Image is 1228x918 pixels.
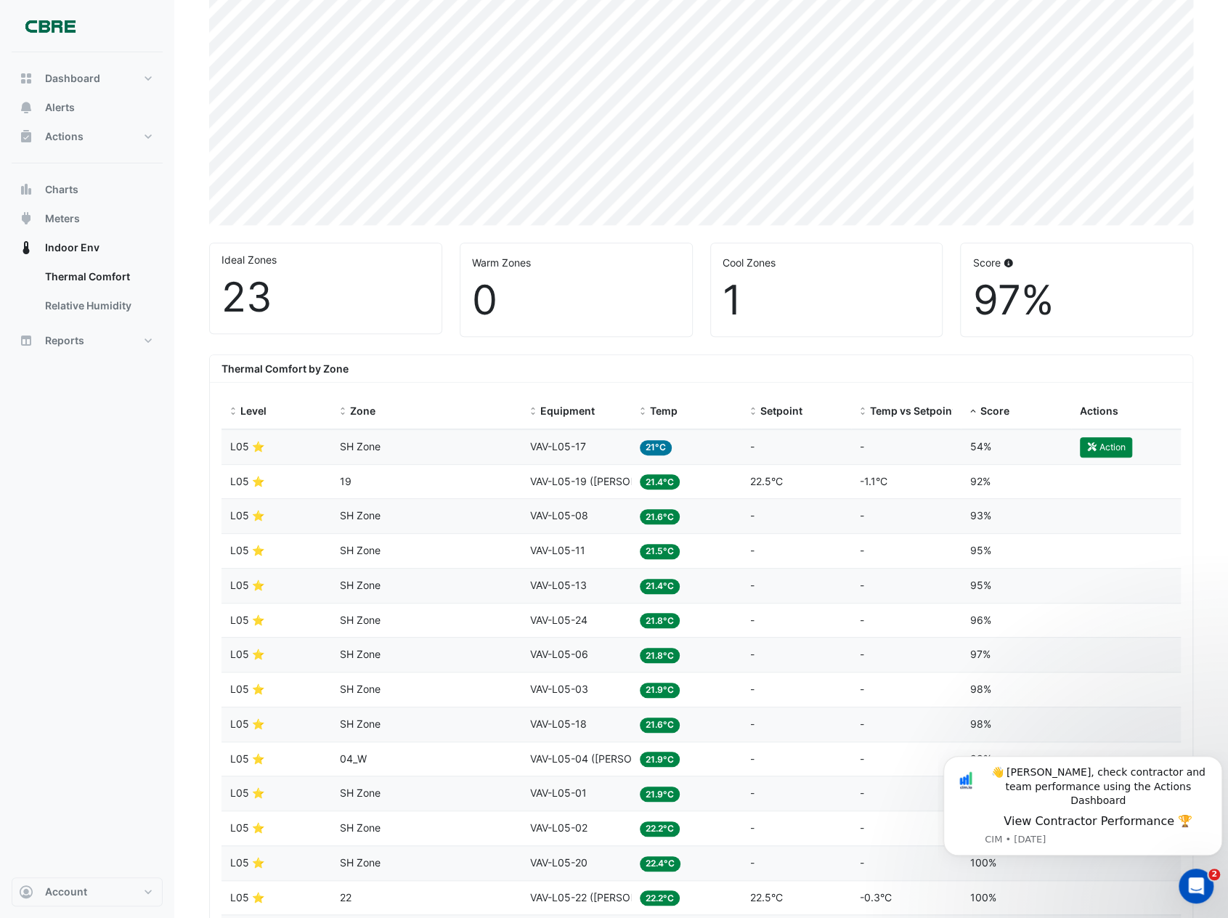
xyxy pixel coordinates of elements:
span: 22.2°C [640,890,680,906]
div: Ideal Zones [221,252,430,267]
span: 22 [340,891,351,903]
div: 0 [472,276,680,325]
span: - [860,544,864,556]
div: Warm Zones [472,255,680,270]
span: - [750,856,755,869]
span: L05 ⭐ [230,856,264,869]
span: SH Zone [340,544,381,556]
span: 54% [969,440,991,452]
span: L05 ⭐ [230,648,264,660]
span: VAV-L05-08 [530,509,588,521]
span: VAV-L05-22 (NABERS IE) [530,891,691,903]
span: 92% [969,475,990,487]
span: VAV-L05-24 [530,614,587,626]
span: - [860,821,864,834]
button: Account [12,877,163,906]
span: 22.5°C [750,475,783,487]
span: L05 ⭐ [230,787,264,799]
span: 21.6°C [640,718,680,733]
b: Thermal Comfort by Zone [221,362,349,375]
span: - [750,787,755,799]
span: - [750,821,755,834]
span: Equipment [540,405,595,417]
span: Zone [350,405,375,417]
span: - [750,718,755,730]
img: Company Logo [17,12,83,41]
a: Thermal Comfort [33,262,163,291]
span: VAV-L05-04 (NABERS IE) [530,752,692,765]
span: 21.9°C [640,752,680,767]
span: VAV-L05-17 [530,440,586,452]
span: VAV-L05-18 [530,718,587,730]
span: SH Zone [340,718,381,730]
span: SH Zone [340,683,381,695]
span: - [750,544,755,556]
span: 96% [969,614,991,626]
button: Meters [12,204,163,233]
span: - [860,579,864,591]
span: 93% [969,509,991,521]
span: - [860,440,864,452]
app-icon: Dashboard [19,71,33,86]
span: SH Zone [340,614,381,626]
span: - [860,718,864,730]
span: 21°C [640,440,672,455]
span: - [860,509,864,521]
span: Actions [1080,405,1118,417]
span: Setpoint [760,405,802,417]
span: 19 [340,475,351,487]
span: 22.2°C [640,821,680,837]
span: Account [45,885,87,899]
span: - [750,579,755,591]
span: L05 ⭐ [230,891,264,903]
div: 1 [723,276,931,325]
span: SH Zone [340,821,381,834]
button: Alerts [12,93,163,122]
span: L05 ⭐ [230,579,264,591]
span: - [860,752,864,765]
span: Score [980,405,1009,417]
span: VAV-L05-02 [530,821,587,834]
span: 100% [969,891,996,903]
span: Alerts [45,100,75,115]
span: 98% [969,683,991,695]
span: 2 [1208,869,1220,880]
span: 04_W [340,752,367,765]
span: L05 ⭐ [230,821,264,834]
span: Dashboard [45,71,100,86]
button: Actions [12,122,163,151]
span: L05 ⭐ [230,752,264,765]
span: L05 ⭐ [230,509,264,521]
span: 21.9°C [640,683,680,698]
span: - [750,440,755,452]
div: Score [972,255,1181,270]
span: 21.4°C [640,474,680,490]
span: 21.9°C [640,787,680,802]
span: 21.8°C [640,648,680,663]
span: 21.4°C [640,579,680,594]
button: Reports [12,326,163,355]
span: SH Zone [340,579,381,591]
span: Meters [45,211,80,226]
span: L05 ⭐ [230,718,264,730]
button: Charts [12,175,163,204]
span: SH Zone [340,856,381,869]
span: L05 ⭐ [230,544,264,556]
span: VAV-L05-03 [530,683,588,695]
span: 95% [969,544,991,556]
span: Temp vs Setpoint [870,405,956,417]
span: 97% [969,648,990,660]
div: 97% [972,276,1181,325]
span: - [750,509,755,521]
span: VAV-L05-19 (NABERS IE) [530,475,691,487]
span: 22.4°C [640,856,680,872]
span: SH Zone [340,509,381,521]
span: - [750,683,755,695]
span: Indoor Env [45,240,99,255]
span: Level [240,405,267,417]
span: Reports [45,333,84,348]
